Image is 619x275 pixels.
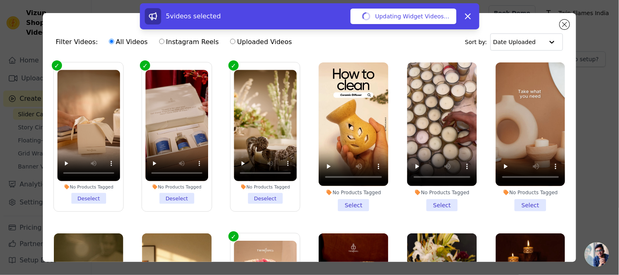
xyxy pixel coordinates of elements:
label: All Videos [109,37,148,47]
div: No Products Tagged [319,189,388,196]
div: No Products Tagged [407,189,477,196]
button: Updating Widget Videos... [351,9,457,24]
div: No Products Tagged [234,184,297,190]
div: No Products Tagged [496,189,566,196]
label: Instagram Reels [159,37,219,47]
div: Open chat [585,242,609,267]
div: No Products Tagged [57,184,120,190]
div: No Products Tagged [146,184,209,190]
span: 5 videos selected [166,12,221,20]
div: Filter Videos: [56,33,297,51]
div: Sort by: [465,33,564,51]
label: Uploaded Videos [230,37,292,47]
